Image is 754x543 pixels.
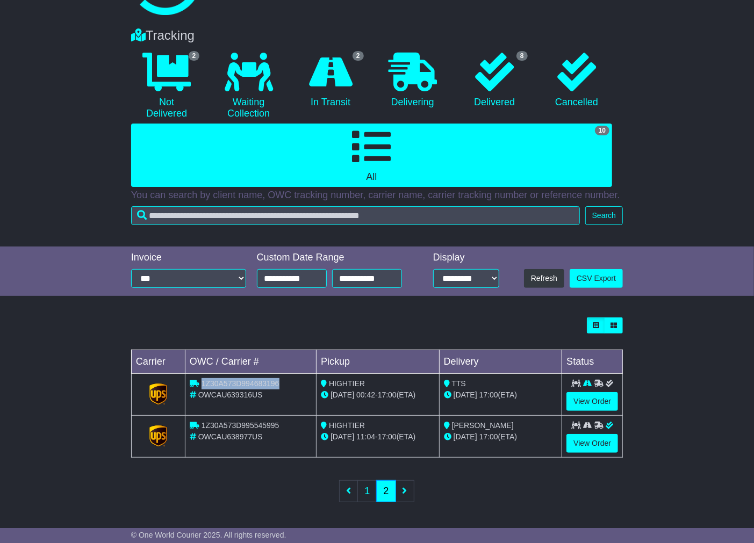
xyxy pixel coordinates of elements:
[454,390,477,399] span: [DATE]
[149,383,168,405] img: GetCarrierServiceLogo
[459,49,530,112] a: 8 Delivered
[131,252,246,264] div: Invoice
[321,431,435,443] div: - (ETA)
[595,126,609,135] span: 10
[356,432,375,441] span: 11:04
[202,379,279,388] span: 1Z30A573D994683196
[433,252,499,264] div: Display
[524,269,564,288] button: Refresh
[444,431,558,443] div: (ETA)
[198,390,263,399] span: OWCAU639316US
[562,350,623,373] td: Status
[189,51,200,61] span: 2
[570,269,623,288] a: CSV Export
[585,206,623,225] button: Search
[454,432,477,441] span: [DATE]
[378,390,397,399] span: 17:00
[321,389,435,401] div: - (ETA)
[451,379,465,388] span: TTS
[213,49,284,124] a: Waiting Collection
[329,421,365,430] span: HIGHTIER
[131,531,286,539] span: © One World Courier 2025. All rights reserved.
[353,51,364,61] span: 2
[357,480,377,502] a: 1
[377,49,449,112] a: Delivering
[378,432,397,441] span: 17:00
[479,390,498,399] span: 17:00
[126,28,628,44] div: Tracking
[317,350,440,373] td: Pickup
[479,432,498,441] span: 17:00
[541,49,613,112] a: Cancelled
[295,49,367,112] a: 2 In Transit
[185,350,316,373] td: OWC / Carrier #
[356,390,375,399] span: 00:42
[331,390,354,399] span: [DATE]
[331,432,354,441] span: [DATE]
[149,425,168,447] img: GetCarrierServiceLogo
[452,421,514,430] span: [PERSON_NAME]
[329,379,365,388] span: HIGHTIER
[444,389,558,401] div: (ETA)
[131,350,185,373] td: Carrier
[439,350,562,373] td: Delivery
[257,252,414,264] div: Custom Date Range
[566,434,618,453] a: View Order
[376,480,396,502] a: 2
[202,421,279,430] span: 1Z30A573D995545995
[131,124,612,187] a: 10 All
[131,49,203,124] a: 2 Not Delivered
[516,51,528,61] span: 8
[566,392,618,411] a: View Order
[198,432,263,441] span: OWCAU638977US
[131,190,623,201] p: You can search by client name, OWC tracking number, carrier name, carrier tracking number or refe...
